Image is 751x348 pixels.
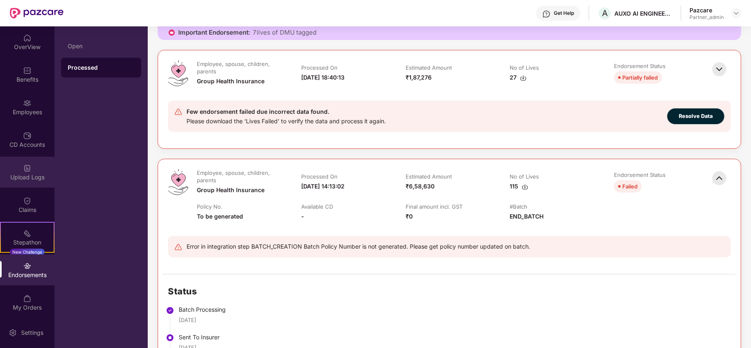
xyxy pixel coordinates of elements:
img: svg+xml;base64,PHN2ZyBpZD0iVXBsb2FkX0xvZ3MiIGRhdGEtbmFtZT0iVXBsb2FkIExvZ3MiIHhtbG5zPSJodHRwOi8vd3... [23,164,31,172]
div: Final amount incl. GST [406,203,463,210]
div: AUXO AI ENGINEERING PRIVATE LIMITED [614,9,672,17]
img: svg+xml;base64,PHN2ZyBpZD0iSGVscC0zMngzMiIgeG1sbnM9Imh0dHA6Ly93d3cudzMub3JnLzIwMDAvc3ZnIiB3aWR0aD... [542,10,550,18]
img: svg+xml;base64,PHN2ZyBpZD0iRHJvcGRvd24tMzJ4MzIiIHhtbG5zPSJodHRwOi8vd3d3LnczLm9yZy8yMDAwL3N2ZyIgd2... [733,10,739,16]
div: To be generated [197,212,243,221]
div: 115 [510,182,528,191]
div: New Challenge [10,249,45,255]
img: svg+xml;base64,PHN2ZyBpZD0iRG93bmxvYWQtMzJ4MzIiIHhtbG5zPSJodHRwOi8vd3d3LnczLm9yZy8yMDAwL3N2ZyIgd2... [522,183,528,190]
img: icon [168,28,176,37]
div: ₹6,58,630 [406,182,435,191]
div: Employee, spouse, children, parents [197,60,283,75]
div: Partially failed [622,73,658,82]
div: Employee, spouse, children, parents [197,169,283,184]
div: Available CD [301,203,333,210]
span: Important Endorsement: [178,28,250,37]
div: Estimated Amount [406,173,452,180]
div: Few endorsement failed due incorrect data found. [187,107,386,117]
img: svg+xml;base64,PHN2ZyB4bWxucz0iaHR0cDovL3d3dy53My5vcmcvMjAwMC9zdmciIHdpZHRoPSIyNCIgaGVpZ2h0PSIyNC... [174,243,182,251]
div: Estimated Amount [406,64,452,71]
div: [DATE] 18:40:13 [301,73,345,82]
span: A [602,8,608,18]
button: Resolve Data [667,108,725,125]
span: 7 lives of DMU tagged [253,28,316,37]
img: svg+xml;base64,PHN2ZyB4bWxucz0iaHR0cDovL3d3dy53My5vcmcvMjAwMC9zdmciIHdpZHRoPSIyMSIgaGVpZ2h0PSIyMC... [23,229,31,237]
div: No of Lives [510,173,539,180]
div: Please download the ‘Lives Failed’ to verify the data and process it again. [187,117,386,126]
div: Pazcare [690,6,724,14]
div: ₹0 [406,212,413,221]
div: Processed On [301,64,338,71]
img: svg+xml;base64,PHN2ZyBpZD0iRG93bmxvYWQtMzJ4MzIiIHhtbG5zPSJodHRwOi8vd3d3LnczLm9yZy8yMDAwL3N2ZyIgd2... [520,75,527,81]
img: svg+xml;base64,PHN2ZyBpZD0iRW5kb3JzZW1lbnRzIiB4bWxucz0iaHR0cDovL3d3dy53My5vcmcvMjAwMC9zdmciIHdpZH... [23,262,31,270]
div: Endorsement Status [614,171,666,179]
img: svg+xml;base64,PHN2ZyBpZD0iU2V0dGluZy0yMHgyMCIgeG1sbnM9Imh0dHA6Ly93d3cudzMub3JnLzIwMDAvc3ZnIiB3aW... [9,329,17,337]
div: ₹1,87,276 [406,73,432,82]
div: Batch Processing [179,305,246,314]
div: - [301,212,304,221]
img: svg+xml;base64,PHN2ZyBpZD0iTXlfT3JkZXJzIiBkYXRhLW5hbWU9Ik15IE9yZGVycyIgeG1sbnM9Imh0dHA6Ly93d3cudz... [23,294,31,303]
img: svg+xml;base64,PHN2ZyB4bWxucz0iaHR0cDovL3d3dy53My5vcmcvMjAwMC9zdmciIHdpZHRoPSIyNCIgaGVpZ2h0PSIyNC... [174,108,182,116]
div: END_BATCH [510,212,543,221]
img: svg+xml;base64,PHN2ZyBpZD0iQmFjay0zMngzMiIgeG1sbnM9Imh0dHA6Ly93d3cudzMub3JnLzIwMDAvc3ZnIiB3aWR0aD... [710,60,728,78]
img: svg+xml;base64,PHN2ZyB4bWxucz0iaHR0cDovL3d3dy53My5vcmcvMjAwMC9zdmciIHdpZHRoPSI0OS4zMiIgaGVpZ2h0PS... [168,169,188,195]
span: Resolve Data [679,112,713,120]
img: svg+xml;base64,PHN2ZyBpZD0iU3RlcC1BY3RpdmUtMzJ4MzIiIHhtbG5zPSJodHRwOi8vd3d3LnczLm9yZy8yMDAwL3N2Zy... [166,334,174,342]
div: Group Health Insurance [197,186,265,195]
img: svg+xml;base64,PHN2ZyBpZD0iQmVuZWZpdHMiIHhtbG5zPSJodHRwOi8vd3d3LnczLm9yZy8yMDAwL3N2ZyIgd2lkdGg9Ij... [23,66,31,75]
img: svg+xml;base64,PHN2ZyB4bWxucz0iaHR0cDovL3d3dy53My5vcmcvMjAwMC9zdmciIHdpZHRoPSI0OS4zMiIgaGVpZ2h0PS... [168,60,188,86]
div: Error in integration step BATCH_CREATION Batch Policy Number is not generated. Please get policy ... [187,242,530,251]
div: Group Health Insurance [197,77,265,86]
h2: Status [168,285,246,298]
div: Settings [19,329,46,337]
div: Stepathon [1,238,54,247]
div: Endorsement Status [614,62,666,70]
div: No of Lives [510,64,539,71]
img: svg+xml;base64,PHN2ZyBpZD0iU3RlcC1Eb25lLTMyeDMyIiB4bWxucz0iaHR0cDovL3d3dy53My5vcmcvMjAwMC9zdmciIH... [166,306,174,315]
div: Policy No. [197,203,222,210]
div: Partner_admin [690,14,724,21]
div: Processed [68,63,135,72]
div: Get Help [554,10,574,16]
div: #Batch [510,203,527,210]
img: svg+xml;base64,PHN2ZyBpZD0iQmFjay0zMngzMiIgeG1sbnM9Imh0dHA6Ly93d3cudzMub3JnLzIwMDAvc3ZnIiB3aWR0aD... [710,169,728,187]
div: [DATE] 14:13:02 [301,182,345,191]
img: svg+xml;base64,PHN2ZyBpZD0iQ2xhaW0iIHhtbG5zPSJodHRwOi8vd3d3LnczLm9yZy8yMDAwL3N2ZyIgd2lkdGg9IjIwIi... [23,197,31,205]
div: Open [68,43,135,49]
div: Processed On [301,173,338,180]
div: Sent To Insurer [179,333,246,342]
img: svg+xml;base64,PHN2ZyBpZD0iSG9tZSIgeG1sbnM9Imh0dHA6Ly93d3cudzMub3JnLzIwMDAvc3ZnIiB3aWR0aD0iMjAiIG... [23,34,31,42]
div: Failed [622,182,638,191]
div: 27 [510,73,527,82]
div: [DATE] [179,316,196,324]
img: svg+xml;base64,PHN2ZyBpZD0iQ0RfQWNjb3VudHMiIGRhdGEtbmFtZT0iQ0QgQWNjb3VudHMiIHhtbG5zPSJodHRwOi8vd3... [23,132,31,140]
img: New Pazcare Logo [10,8,64,19]
img: svg+xml;base64,PHN2ZyBpZD0iRW1wbG95ZWVzIiB4bWxucz0iaHR0cDovL3d3dy53My5vcmcvMjAwMC9zdmciIHdpZHRoPS... [23,99,31,107]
